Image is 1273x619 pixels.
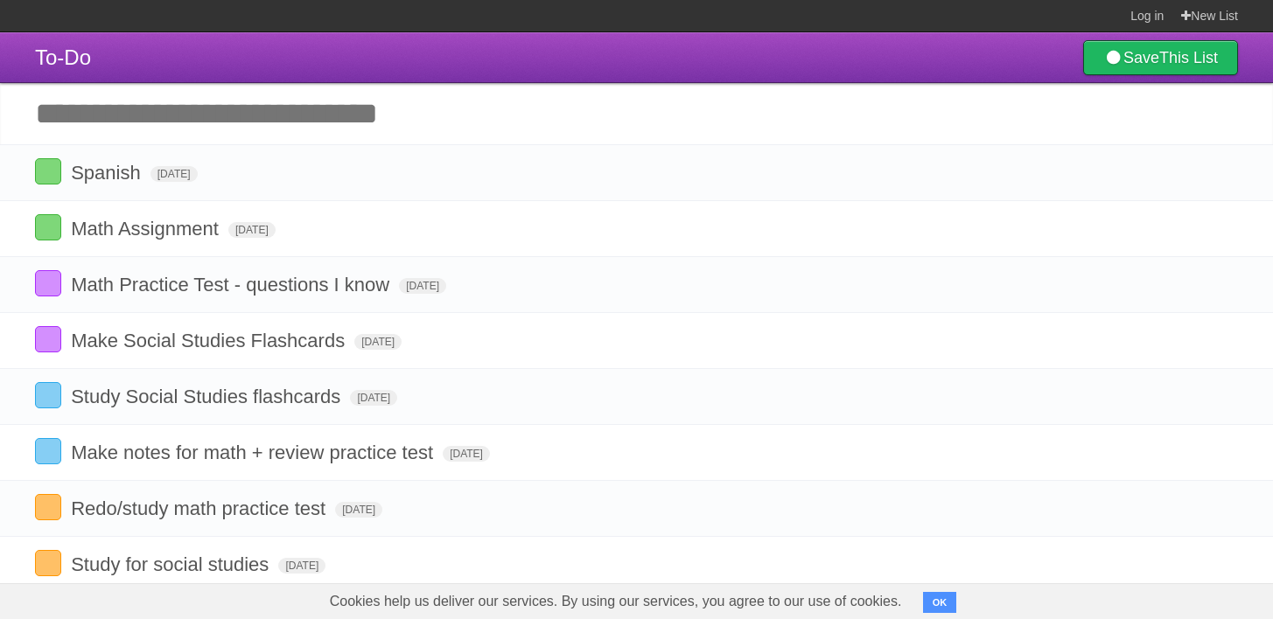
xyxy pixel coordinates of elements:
span: Make Social Studies Flashcards [71,330,349,351]
span: [DATE] [335,502,382,518]
label: Done [35,214,61,240]
label: Done [35,494,61,520]
span: [DATE] [350,390,397,406]
span: Spanish [71,162,145,184]
label: Done [35,158,61,184]
label: Done [35,382,61,408]
span: [DATE] [278,558,325,574]
label: Done [35,270,61,296]
span: [DATE] [443,446,490,462]
a: SaveThis List [1083,40,1238,75]
span: [DATE] [399,278,446,294]
span: Math Assignment [71,218,223,240]
span: Cookies help us deliver our services. By using our services, you agree to our use of cookies. [312,584,920,619]
label: Done [35,438,61,464]
span: Redo/study math practice test [71,497,330,519]
span: Study for social studies [71,553,273,575]
span: [DATE] [150,166,198,182]
label: Done [35,326,61,352]
b: This List [1159,49,1218,66]
span: Math Practice Test - questions I know [71,274,394,296]
button: OK [923,592,957,613]
span: Study Social Studies flashcards [71,386,345,407]
span: Make notes for math + review practice test [71,442,437,463]
span: To-Do [35,45,91,69]
span: [DATE] [228,222,276,238]
label: Done [35,550,61,576]
span: [DATE] [354,334,402,350]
